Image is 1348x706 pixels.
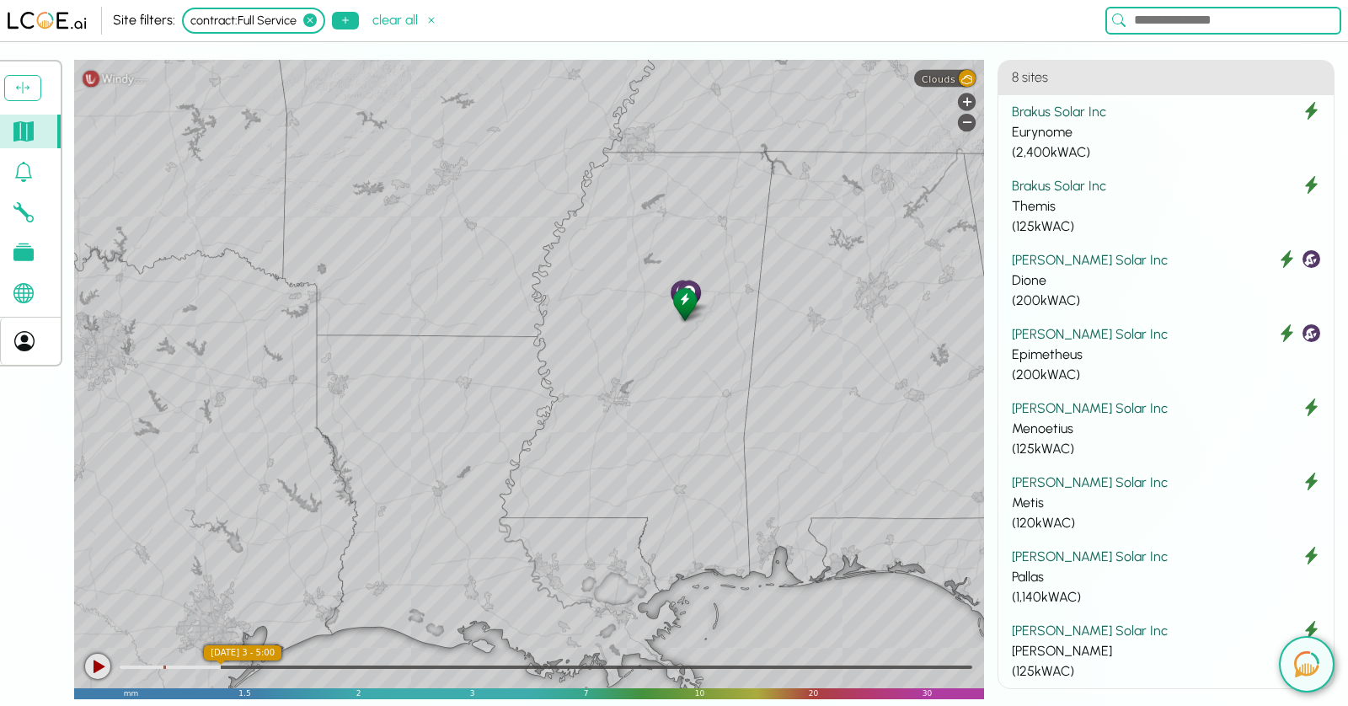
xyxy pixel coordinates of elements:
[113,10,175,30] div: Site filters:
[670,285,699,323] div: Themis
[1012,217,1320,237] div: ( 125 kWAC)
[1005,95,1327,169] button: Brakus Solar Inc Eurynome (2,400kWAC)
[1012,473,1320,493] div: [PERSON_NAME] Solar Inc
[1012,439,1320,459] div: ( 125 kWAC)
[204,645,281,661] div: local time
[998,61,1334,95] h4: 8 sites
[1012,122,1320,142] div: Eurynome
[1005,614,1327,688] button: [PERSON_NAME] Solar Inc [PERSON_NAME] (125kWAC)
[1012,142,1320,163] div: ( 2,400 kWAC)
[922,73,955,84] span: Clouds
[1012,661,1320,682] div: ( 125 kWAC)
[1012,196,1320,217] div: Themis
[1012,567,1320,587] div: Pallas
[1012,250,1320,270] div: [PERSON_NAME] Solar Inc
[1005,243,1327,318] button: [PERSON_NAME] Solar Inc Dione (200kWAC)
[1012,102,1320,122] div: Brakus Solar Inc
[1012,365,1320,385] div: ( 200 kWAC)
[1012,324,1320,345] div: [PERSON_NAME] Solar Inc
[667,277,697,315] div: Dione
[1012,547,1320,567] div: [PERSON_NAME] Solar Inc
[1005,540,1327,614] button: [PERSON_NAME] Solar Inc Pallas (1,140kWAC)
[366,8,445,33] button: clear all
[1012,291,1320,311] div: ( 200 kWAC)
[1005,318,1327,392] button: [PERSON_NAME] Solar Inc Epimetheus (200kWAC)
[204,645,281,661] div: [DATE] 3 - 5:00
[1012,345,1320,365] div: Epimetheus
[182,8,325,33] div: contract: Full Service
[1012,419,1320,439] div: Menoetius
[1012,176,1320,196] div: Brakus Solar Inc
[1012,587,1320,607] div: ( 1,140 kWAC)
[1012,493,1320,513] div: Metis
[7,11,88,30] img: LCOE.ai
[674,277,703,315] div: Epimetheus
[958,93,976,110] div: Zoom in
[1294,651,1319,677] img: open chat
[1005,392,1327,466] button: [PERSON_NAME] Solar Inc Menoetius (125kWAC)
[1012,270,1320,291] div: Dione
[1012,513,1320,533] div: ( 120 kWAC)
[958,114,976,131] div: Zoom out
[1012,641,1320,661] div: [PERSON_NAME]
[1005,466,1327,540] button: [PERSON_NAME] Solar Inc Metis (120kWAC)
[1012,398,1320,419] div: [PERSON_NAME] Solar Inc
[1012,621,1320,641] div: [PERSON_NAME] Solar Inc
[1005,169,1327,243] button: Brakus Solar Inc Themis (125kWAC)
